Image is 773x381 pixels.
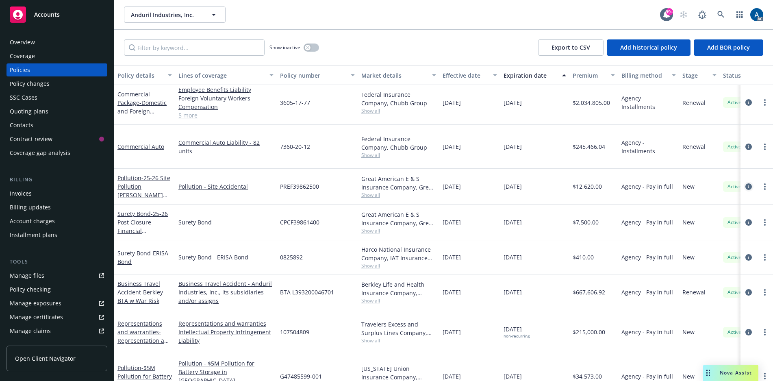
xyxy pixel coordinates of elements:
a: Report a Bug [694,7,710,23]
a: Policy checking [7,283,107,296]
button: Policy details [114,65,175,85]
span: [DATE] [504,98,522,107]
div: Manage certificates [10,311,63,324]
input: Filter by keyword... [124,39,265,56]
span: Agency - Pay in full [621,328,673,336]
span: Active [726,329,743,336]
span: [DATE] [504,142,522,151]
a: Surety Bond [178,218,274,226]
a: Commercial Auto [117,143,164,150]
div: Billing updates [10,201,51,214]
span: Nova Assist [720,369,752,376]
a: circleInformation [744,253,753,262]
div: Market details [361,71,427,80]
span: Agency - Pay in full [621,288,673,296]
span: Renewal [682,98,706,107]
a: more [760,98,770,107]
span: [DATE] [443,253,461,261]
a: Invoices [7,187,107,200]
div: Manage exposures [10,297,61,310]
div: Manage BORs [10,338,48,351]
a: Coverage gap analysis [7,146,107,159]
span: $245,466.04 [573,142,605,151]
span: Agency - Pay in full [621,218,673,226]
div: Berkley Life and Health Insurance Company, [PERSON_NAME] Corporation [361,280,436,297]
div: Contacts [10,119,33,132]
span: New [682,328,695,336]
span: Show all [361,297,436,304]
a: Commercial Package [117,90,167,124]
span: $667,606.92 [573,288,605,296]
div: Billing method [621,71,667,80]
span: New [682,182,695,191]
div: Policy checking [10,283,51,296]
span: [DATE] [504,253,522,261]
span: Active [726,99,743,106]
a: more [760,142,770,152]
span: - Domestic and Foreign Package [117,99,167,124]
span: Export to CSV [552,44,590,51]
a: Manage BORs [7,338,107,351]
div: Contract review [10,133,52,146]
a: Policies [7,63,107,76]
button: Market details [358,65,439,85]
div: Great American E & S Insurance Company, Great American Insurance Group [361,210,436,227]
div: Policies [10,63,30,76]
div: Policy details [117,71,163,80]
button: Expiration date [500,65,569,85]
a: Pollution - Site Accidental [178,182,274,191]
span: Renewal [682,288,706,296]
span: [DATE] [443,182,461,191]
button: Export to CSV [538,39,604,56]
div: Policy changes [10,77,50,90]
a: Surety Bond [117,249,168,266]
span: Show inactive [269,44,300,51]
a: Billing updates [7,201,107,214]
span: Active [726,183,743,190]
a: Manage certificates [7,311,107,324]
span: Open Client Navigator [15,354,76,363]
div: Drag to move [703,365,713,381]
span: $215,000.00 [573,328,605,336]
div: Policy number [280,71,346,80]
span: Add BOR policy [707,44,750,51]
span: BTA L393200046701 [280,288,334,296]
div: Lines of coverage [178,71,265,80]
button: Anduril Industries, Inc. [124,7,226,23]
div: Premium [573,71,606,80]
a: Contacts [7,119,107,132]
span: Add historical policy [620,44,677,51]
a: circleInformation [744,327,753,337]
span: [DATE] [443,142,461,151]
button: Effective date [439,65,500,85]
span: G47485599-001 [280,372,322,381]
a: circleInformation [744,218,753,227]
span: Show all [361,107,436,114]
span: New [682,372,695,381]
div: Federal Insurance Company, Chubb Group [361,90,436,107]
div: Status [723,71,773,80]
span: New [682,253,695,261]
span: Anduril Industries, Inc. [131,11,201,19]
button: Stage [679,65,720,85]
a: more [760,371,770,381]
span: $410.00 [573,253,594,261]
span: - ERISA Bond [117,249,168,266]
a: Policy changes [7,77,107,90]
span: [DATE] [504,372,522,381]
div: Invoices [10,187,32,200]
div: Coverage [10,50,35,63]
span: PREF39862500 [280,182,319,191]
span: [DATE] [443,372,461,381]
div: Travelers Excess and Surplus Lines Company, Travelers Insurance, RT Specialty Insurance Services,... [361,320,436,337]
a: Account charges [7,215,107,228]
span: Show all [361,192,436,198]
div: Manage files [10,269,44,282]
span: Agency - Installments [621,138,676,155]
button: Policy number [277,65,358,85]
a: circleInformation [744,287,753,297]
span: Accounts [34,11,60,18]
a: more [760,327,770,337]
a: Representations and warranties [178,319,274,328]
div: Account charges [10,215,55,228]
